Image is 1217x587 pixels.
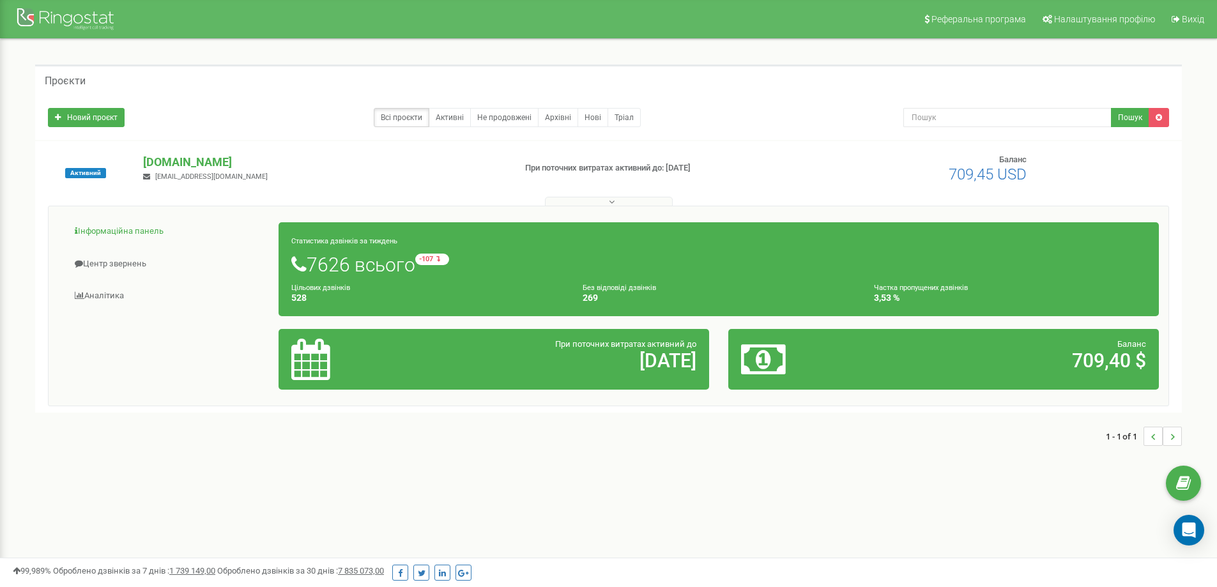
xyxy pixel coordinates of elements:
span: Вихід [1182,14,1204,24]
button: Пошук [1111,108,1149,127]
p: [DOMAIN_NAME] [143,154,504,171]
a: Всі проєкти [374,108,429,127]
a: Інформаційна панель [58,216,279,247]
h2: [DATE] [432,350,696,371]
a: Активні [429,108,471,127]
small: Статистика дзвінків за тиждень [291,237,397,245]
small: Частка пропущених дзвінків [874,284,968,292]
span: Реферальна програма [931,14,1026,24]
small: Цільових дзвінків [291,284,350,292]
span: При поточних витратах активний до [555,339,696,349]
a: Нові [578,108,608,127]
nav: ... [1106,414,1182,459]
u: 7 835 073,00 [338,566,384,576]
h4: 269 [583,293,855,303]
h2: 709,40 $ [882,350,1146,371]
small: Без відповіді дзвінків [583,284,656,292]
input: Пошук [903,108,1112,127]
span: 709,45 USD [949,165,1027,183]
span: Налаштування профілю [1054,14,1155,24]
a: Аналiтика [58,280,279,312]
span: 1 - 1 of 1 [1106,427,1144,446]
u: 1 739 149,00 [169,566,215,576]
p: При поточних витратах активний до: [DATE] [525,162,791,174]
span: Оброблено дзвінків за 30 днів : [217,566,384,576]
h1: 7626 всього [291,254,1146,275]
a: Архівні [538,108,578,127]
a: Не продовжені [470,108,539,127]
h4: 3,53 % [874,293,1146,303]
a: Тріал [608,108,641,127]
span: Оброблено дзвінків за 7 днів : [53,566,215,576]
span: 99,989% [13,566,51,576]
h4: 528 [291,293,563,303]
small: -107 [415,254,449,265]
a: Новий проєкт [48,108,125,127]
span: Активний [65,168,106,178]
h5: Проєкти [45,75,86,87]
span: Баланс [1117,339,1146,349]
span: Баланс [999,155,1027,164]
span: [EMAIL_ADDRESS][DOMAIN_NAME] [155,172,268,181]
a: Центр звернень [58,248,279,280]
div: Open Intercom Messenger [1174,515,1204,545]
